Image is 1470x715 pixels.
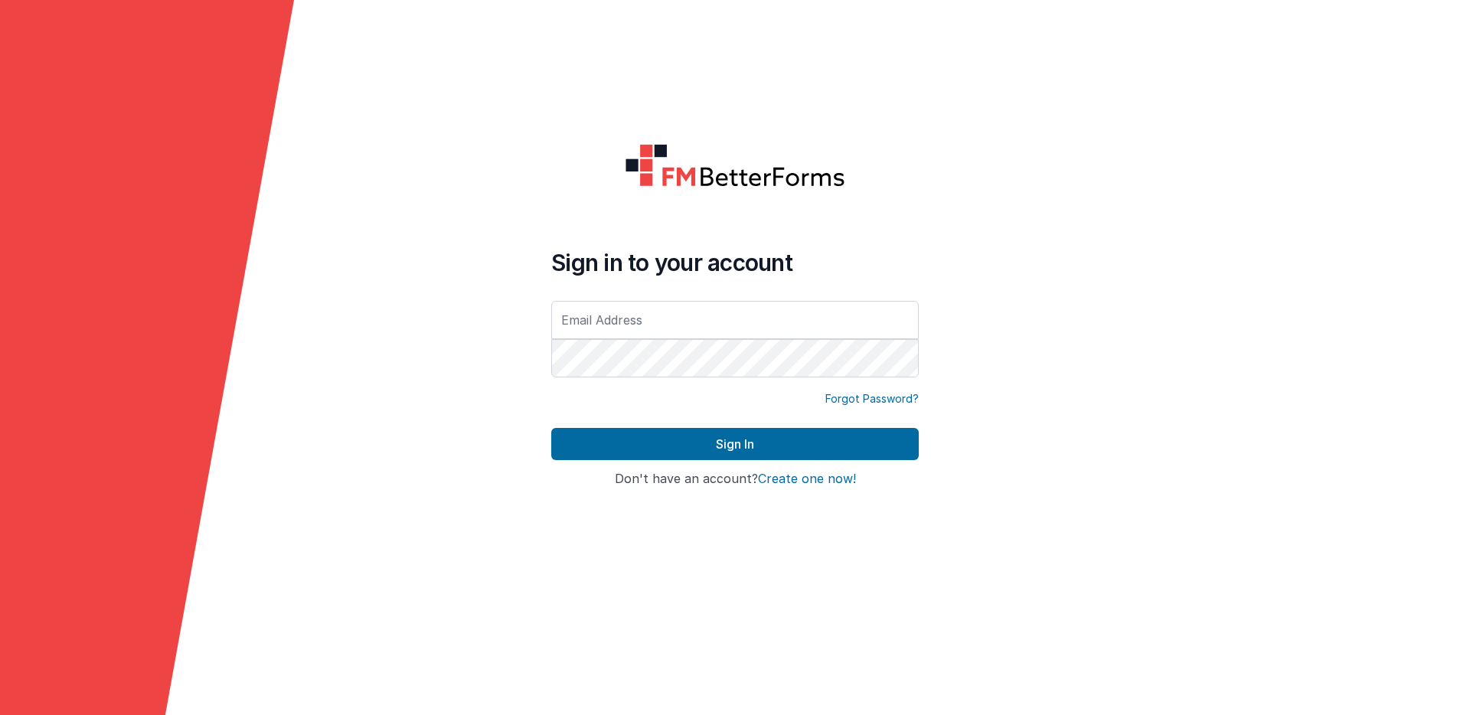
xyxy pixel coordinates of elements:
a: Forgot Password? [825,391,919,406]
button: Create one now! [758,472,856,486]
input: Email Address [551,301,919,339]
h4: Sign in to your account [551,249,919,276]
button: Sign In [551,428,919,460]
h4: Don't have an account? [551,472,919,486]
